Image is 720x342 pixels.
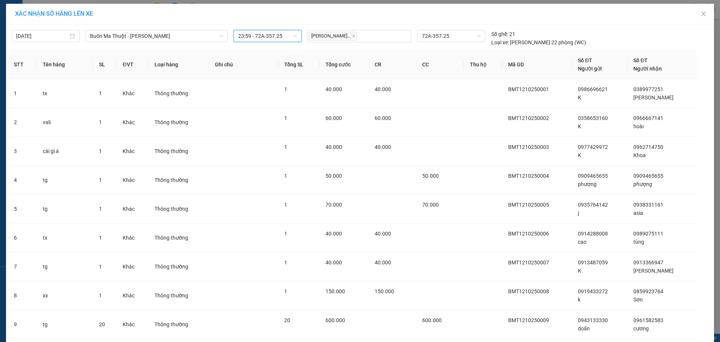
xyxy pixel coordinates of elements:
span: Loại xe: [491,38,509,46]
span: 0913366947 [633,259,663,265]
span: 0938331161 [633,202,663,208]
td: Khác [117,108,148,137]
th: STT [8,50,37,79]
td: tg [37,195,93,223]
span: 60.000 [375,115,391,121]
span: 0909465655 [578,173,608,179]
span: 50.000 [325,173,342,179]
td: cái gì á [37,137,93,166]
span: 600.000 [325,317,345,323]
span: [PERSON_NAME] [633,94,673,100]
span: 40.000 [325,231,342,237]
span: phượng [578,181,597,187]
td: xx [37,281,93,310]
span: 40.000 [325,259,342,265]
span: asia [633,210,643,216]
span: 1 [284,202,287,208]
span: 60.000 [325,115,342,121]
th: ĐVT [117,50,148,79]
span: down [219,34,223,38]
span: 0358653160 [578,115,608,121]
td: Thông thường [148,195,209,223]
span: 1 [99,119,102,125]
span: 0389977251 [633,86,663,92]
span: cương [633,325,649,331]
span: Số ĐT [578,57,592,63]
span: 1 [284,259,287,265]
span: 70.000 [325,202,342,208]
span: CR : [6,5,17,13]
span: 1 [99,292,102,298]
span: 0962714750 [633,144,663,150]
span: BMT1210250005 [508,202,549,208]
span: 1 [99,148,102,154]
span: close [352,34,355,38]
span: hoài [633,123,643,129]
th: Tổng cước [319,50,369,79]
span: 1 [99,90,102,96]
span: 1 [284,86,287,92]
span: [PERSON_NAME]... [309,32,357,40]
span: 150.000 [325,288,345,294]
span: 1 [284,288,287,294]
span: 1 [284,231,287,237]
button: Close [693,4,714,25]
span: 0986696621 [578,86,608,92]
td: tg [37,252,93,281]
th: Thu hộ [464,50,502,79]
div: [PERSON_NAME] 22 phòng (WC) [491,38,586,46]
td: Thông thường [148,281,209,310]
td: Thông thường [148,137,209,166]
td: Thông thường [148,108,209,137]
span: 0935764142 [578,202,608,208]
div: [DATE] 21:16 [64,50,117,59]
span: 0913487059 [578,259,608,265]
span: 0989075111 [633,231,663,237]
span: 0943133330 [578,317,608,323]
span: 72A-357.25 [422,30,480,42]
span: K [578,123,581,129]
td: Thông thường [148,252,209,281]
td: 5 [8,195,37,223]
td: Khác [117,281,148,310]
span: 1 [99,177,102,183]
span: 40.000 [375,259,391,265]
td: 4 [8,166,37,195]
div: Tên hàng: tx ( : 1 ) [6,18,117,27]
th: SL [93,50,117,79]
td: 7 [8,252,37,281]
td: vali [37,108,93,137]
th: Tổng SL [278,50,319,79]
span: 1 [99,264,102,270]
span: 0966667141 [633,115,663,121]
span: 23:59 - 72A-357.25 [238,30,297,42]
span: BMT1210250001 [508,86,549,92]
span: 0977429972 [578,144,608,150]
span: cao [578,239,586,245]
td: Khác [117,223,148,252]
td: tg [37,310,93,339]
td: Thông thường [148,223,209,252]
span: 20 [284,317,290,323]
th: CC [416,50,464,79]
span: 40.000 [375,231,391,237]
span: 0859923764 [633,288,663,294]
td: Khác [117,310,148,339]
span: BMT1210250006 [508,231,549,237]
span: BMT1210250002 [508,115,549,121]
th: CR [369,50,416,79]
th: Mã GD [502,50,572,79]
td: tx [37,223,93,252]
span: SL [56,17,66,27]
span: 1 [284,115,287,121]
td: 2 [8,108,37,137]
td: Thông thường [148,166,209,195]
span: tùng [633,239,644,245]
span: XÁC NHẬN SỐ HÀNG LÊN XE [15,10,93,17]
span: k [578,297,580,303]
span: 40.000 [375,144,391,150]
th: Loại hàng [148,50,209,79]
span: 0961582583 [633,317,663,323]
span: BMT1210250004 [508,173,549,179]
span: 0919433272 [578,288,608,294]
